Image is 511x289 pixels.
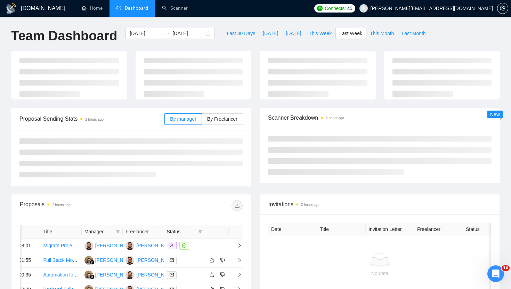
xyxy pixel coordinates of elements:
a: searchScanner [162,5,188,11]
img: AA [125,271,134,279]
button: setting [497,3,508,14]
img: logo [6,3,17,14]
span: Manager [84,228,113,235]
span: swap-right [164,31,170,36]
span: Connects: [325,5,346,12]
button: like [208,271,216,279]
button: Last Month [398,28,429,39]
a: Automation for customer follow ups [43,272,119,278]
th: Date [268,223,317,236]
div: [PERSON_NAME] [95,271,135,279]
span: dislike [220,272,225,278]
span: user-add [170,243,174,248]
span: filter [114,226,121,237]
a: Full Stack Mobile App Developer (Python + Flutter, AI & Automation) [43,257,189,263]
time: 2 hours ago [85,118,104,121]
a: AA[PERSON_NAME] [125,272,176,277]
img: gigradar-bm.png [90,260,95,265]
th: Manager [82,225,123,239]
span: Last 30 Days [227,30,255,37]
span: 10 [502,265,510,271]
img: AA [84,241,93,250]
span: dislike [220,257,225,263]
a: AA[PERSON_NAME] [84,242,135,248]
th: Freelancer [414,223,463,236]
span: Last Week [339,30,362,37]
span: [DATE] [263,30,278,37]
button: dislike [218,256,227,264]
iframe: Intercom live chat [487,265,504,282]
button: like [208,256,216,264]
button: [DATE] [282,28,305,39]
span: user [361,6,366,11]
span: dashboard [116,6,121,10]
th: Title [40,225,81,239]
img: AA [125,256,134,265]
span: right [232,243,242,248]
button: This Week [305,28,335,39]
span: Status [167,228,195,235]
span: New [490,112,500,117]
button: Last Week [335,28,366,39]
time: 2 hours ago [326,116,344,120]
span: Proposal Sending Stats [19,114,164,123]
a: ES[PERSON_NAME] [84,257,135,263]
span: mail [170,258,174,262]
h1: Team Dashboard [11,28,117,44]
a: homeHome [82,5,103,11]
input: End date [172,30,204,37]
th: Invitation Letter [366,223,414,236]
span: Scanner Breakdown [268,113,492,122]
td: Full Stack Mobile App Developer (Python + Flutter, AI & Automation) [40,253,81,268]
span: By Freelancer [207,116,237,122]
img: gigradar-bm.png [90,274,95,279]
a: ES[PERSON_NAME] [84,272,135,277]
span: [DATE] [286,30,301,37]
span: to [164,31,170,36]
span: This Week [309,30,332,37]
div: [PERSON_NAME] [136,271,176,279]
img: upwork-logo.png [317,6,323,11]
span: like [210,272,214,278]
a: AA[PERSON_NAME] [125,257,176,263]
td: Automation for customer follow ups [40,268,81,282]
th: Freelancer [123,225,164,239]
img: ES [84,256,93,265]
span: 45 [347,5,352,12]
button: This Month [366,28,398,39]
a: AA[PERSON_NAME] [125,242,176,248]
span: This Month [370,30,394,37]
span: like [210,257,214,263]
div: [PERSON_NAME] [95,256,135,264]
div: Proposals [20,200,131,211]
img: AA [125,241,134,250]
span: right [232,272,242,277]
span: right [232,258,242,263]
span: Invitations [268,200,491,209]
div: [PERSON_NAME] [95,242,135,249]
span: filter [198,230,202,234]
input: Start date [130,30,161,37]
span: mail [170,273,174,277]
div: No data [274,270,486,277]
a: setting [497,6,508,11]
img: ES [84,271,93,279]
span: filter [197,226,204,237]
span: Dashboard [125,5,148,11]
div: [PERSON_NAME] [136,242,176,249]
td: Migrate Project from Ai Studio to Vertex Ai Studio [40,239,81,253]
button: dislike [218,271,227,279]
time: 2 hours ago [52,203,71,207]
div: [PERSON_NAME] [136,256,176,264]
span: filter [116,230,120,234]
span: Last Month [401,30,425,37]
th: Title [317,223,366,236]
button: [DATE] [259,28,282,39]
a: Migrate Project from Ai Studio to [GEOGRAPHIC_DATA] [43,243,165,248]
span: By manager [170,116,196,122]
button: Last 30 Days [223,28,259,39]
span: message [182,243,186,248]
time: 2 hours ago [301,203,319,207]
